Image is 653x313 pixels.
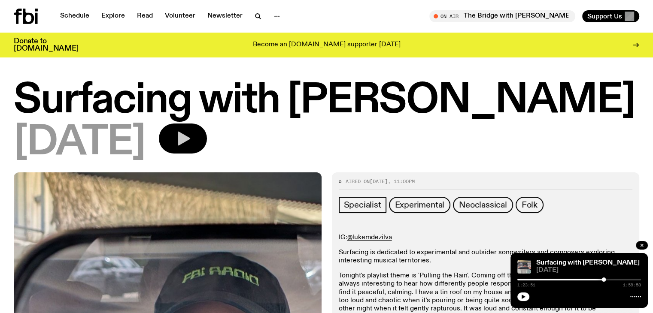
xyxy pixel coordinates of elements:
span: Experimental [395,200,445,210]
a: Explore [96,10,130,22]
span: 1:59:58 [623,283,641,287]
a: Read [132,10,158,22]
span: [DATE] [370,178,388,185]
span: , 11:00pm [388,178,415,185]
p: IG: [339,234,633,242]
a: Experimental [389,197,451,213]
span: Aired on [346,178,370,185]
a: Specialist [339,197,386,213]
span: [DATE] [14,123,145,162]
button: Support Us [582,10,639,22]
button: On AirThe Bridge with [PERSON_NAME] [429,10,575,22]
p: Surfacing is dedicated to experimental and outsider songwriters and composers exploring interesti... [339,249,633,265]
span: Folk [522,200,538,210]
a: @lukemdezilva [347,234,392,241]
a: Volunteer [160,10,200,22]
a: Folk [516,197,544,213]
a: Newsletter [202,10,248,22]
span: Neoclassical [459,200,507,210]
h1: Surfacing with [PERSON_NAME] [14,81,639,120]
a: Neoclassical [453,197,513,213]
span: Specialist [344,200,381,210]
a: Surfacing with [PERSON_NAME] [536,259,640,266]
span: 1:23:51 [517,283,535,287]
span: Support Us [587,12,622,20]
p: Become an [DOMAIN_NAME] supporter [DATE] [253,41,401,49]
a: Schedule [55,10,94,22]
span: [DATE] [536,267,641,274]
h3: Donate to [DOMAIN_NAME] [14,38,79,52]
